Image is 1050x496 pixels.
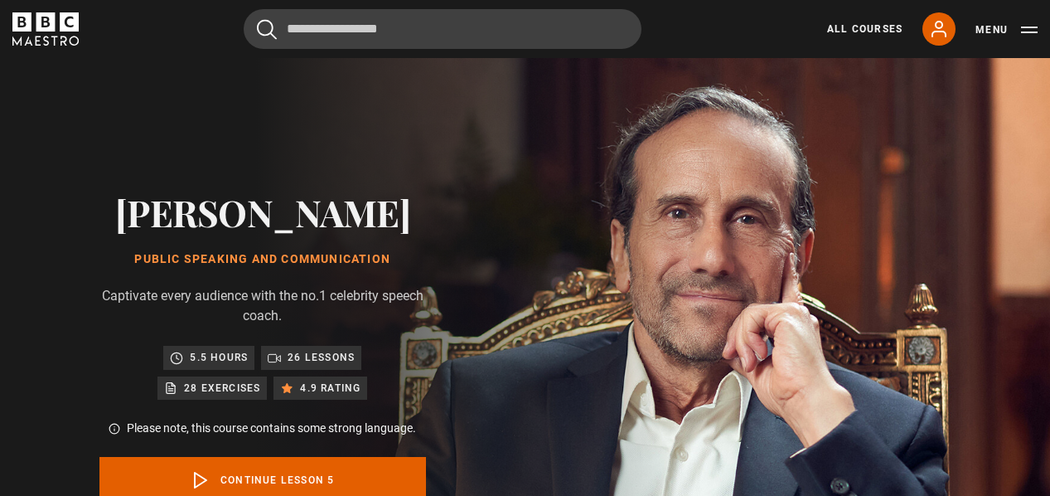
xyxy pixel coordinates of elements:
[827,22,902,36] a: All Courses
[184,380,260,396] p: 28 exercises
[99,253,426,266] h1: Public Speaking and Communication
[300,380,360,396] p: 4.9 rating
[257,19,277,40] button: Submit the search query
[975,22,1038,38] button: Toggle navigation
[12,12,79,46] svg: BBC Maestro
[288,349,355,366] p: 26 lessons
[127,420,416,437] p: Please note, this course contains some strong language.
[190,349,248,366] p: 5.5 hours
[99,191,426,233] h2: [PERSON_NAME]
[244,9,641,49] input: Search
[99,286,426,326] p: Captivate every audience with the no.1 celebrity speech coach.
